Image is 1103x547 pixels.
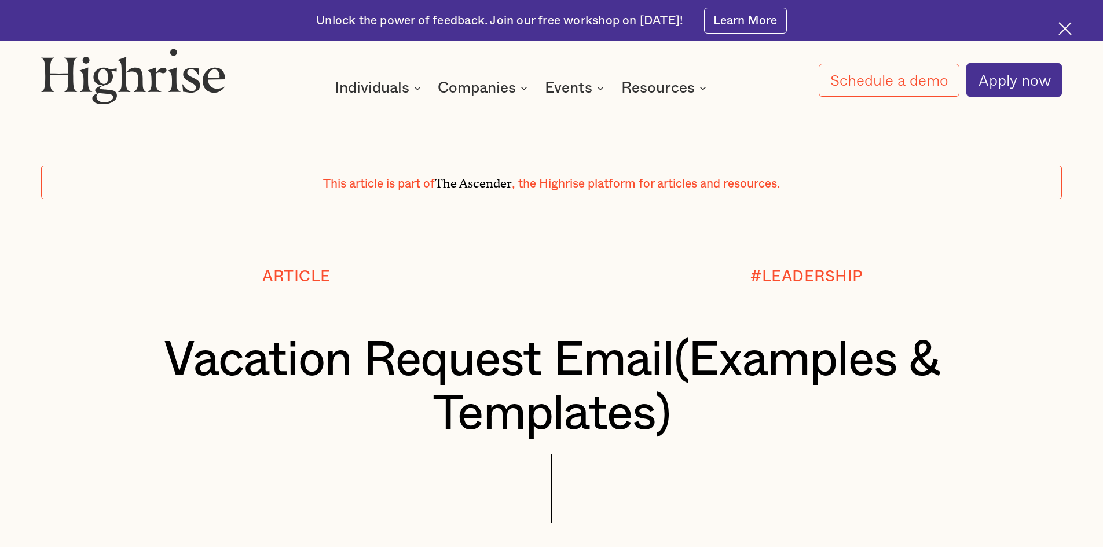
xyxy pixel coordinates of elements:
div: Events [545,81,592,95]
img: Cross icon [1058,22,1072,35]
a: Apply now [966,63,1062,97]
a: Learn More [704,8,787,34]
span: This article is part of [323,178,435,190]
div: Resources [621,81,710,95]
div: Article [262,268,331,285]
div: Events [545,81,607,95]
span: , the Highrise platform for articles and resources. [512,178,780,190]
span: The Ascender [435,173,512,188]
h1: Vacation Request Email(Examples & Templates) [84,333,1020,442]
div: Individuals [335,81,424,95]
div: Companies [438,81,531,95]
a: Schedule a demo [819,64,960,97]
div: #LEADERSHIP [750,268,863,285]
div: Resources [621,81,695,95]
div: Unlock the power of feedback. Join our free workshop on [DATE]! [316,13,683,29]
img: Highrise logo [41,48,225,104]
div: Individuals [335,81,409,95]
div: Companies [438,81,516,95]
